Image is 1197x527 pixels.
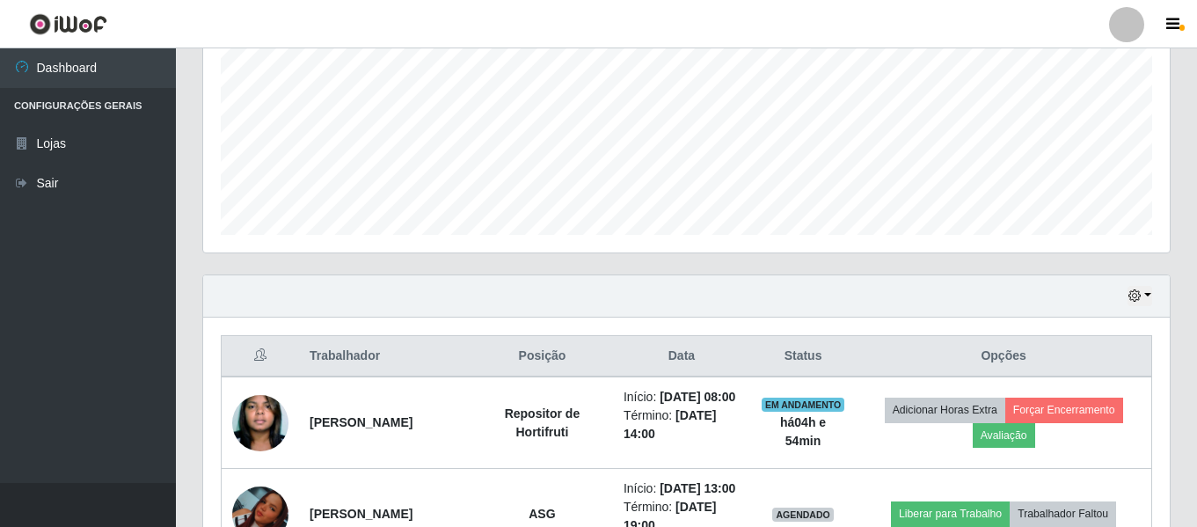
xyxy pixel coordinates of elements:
[613,336,750,377] th: Data
[1010,501,1116,526] button: Trabalhador Faltou
[471,336,613,377] th: Posição
[856,336,1151,377] th: Opções
[505,406,580,439] strong: Repositor de Hortifruti
[624,388,740,406] li: Início:
[780,415,826,448] strong: há 04 h e 54 min
[772,508,834,522] span: AGENDADO
[29,13,107,35] img: CoreUI Logo
[885,398,1005,422] button: Adicionar Horas Extra
[529,507,555,521] strong: ASG
[624,406,740,443] li: Término:
[1005,398,1123,422] button: Forçar Encerramento
[891,501,1010,526] button: Liberar para Trabalho
[660,390,735,404] time: [DATE] 08:00
[762,398,845,412] span: EM ANDAMENTO
[660,481,735,495] time: [DATE] 13:00
[310,507,412,521] strong: [PERSON_NAME]
[750,336,856,377] th: Status
[232,380,288,466] img: 1607161197094.jpeg
[299,336,471,377] th: Trabalhador
[973,423,1035,448] button: Avaliação
[310,415,412,429] strong: [PERSON_NAME]
[624,479,740,498] li: Início:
